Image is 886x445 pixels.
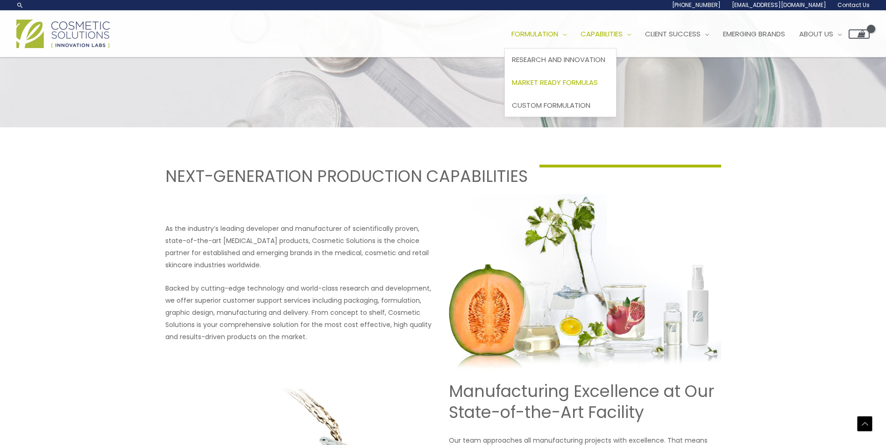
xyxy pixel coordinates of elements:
span: Capabilities [581,29,623,39]
span: [PHONE_NUMBER] [672,1,721,9]
a: Custom Formulation [505,94,616,117]
h2: Manufacturing Excellence at Our State-of-the-Art Facility [449,381,721,423]
span: [EMAIL_ADDRESS][DOMAIN_NAME] [732,1,826,9]
nav: Site Navigation [497,20,870,48]
a: Capabilities [574,20,638,48]
a: Client Success [638,20,716,48]
h1: NEXT-GENERATION PRODUCTION CAPABILITIES [165,165,528,188]
a: Emerging Brands [716,20,792,48]
a: View Shopping Cart, empty [849,29,870,39]
img: Formulation Station Custom Formulation Image [449,194,721,371]
p: Backed by cutting-edge technology and world-class research and development, we offer superior cus... [165,282,438,343]
span: Research and Innovation [512,55,605,64]
span: Emerging Brands [723,29,785,39]
span: Client Success [645,29,701,39]
span: Custom Formulation [512,100,590,110]
a: Market Ready Formulas [505,71,616,94]
span: About Us [799,29,833,39]
p: As the industry’s leading developer and manufacturer of scientifically proven, state-of-the-art [... [165,222,438,271]
a: Formulation [504,20,574,48]
span: Market Ready Formulas [512,77,598,87]
a: Search icon link [16,1,24,9]
a: About Us [792,20,849,48]
span: Contact Us [837,1,870,9]
img: Cosmetic Solutions Logo [16,20,110,48]
span: Formulation [511,29,558,39]
a: Research and Innovation [505,49,616,71]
